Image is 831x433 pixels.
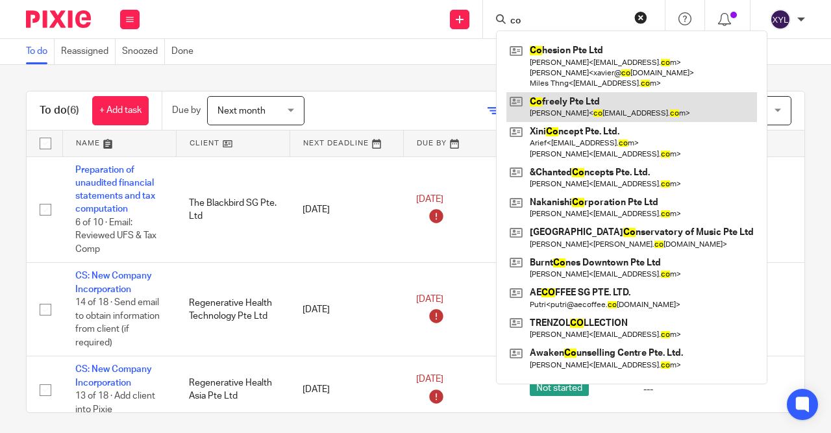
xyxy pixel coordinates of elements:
a: To do [26,39,55,64]
span: 6 of 10 · Email: Reviewed UFS & Tax Comp [75,218,156,254]
td: [DATE] [290,356,403,423]
a: Done [171,39,200,64]
span: [DATE] [416,295,443,304]
span: [DATE] [416,375,443,384]
p: Due by [172,104,201,117]
td: [DATE] [290,263,403,356]
a: CS: New Company Incorporation [75,271,152,293]
img: svg%3E [770,9,791,30]
a: Snoozed [122,39,165,64]
td: [DATE] [290,156,403,263]
td: Regenerative Health Asia Pte Ltd [176,356,290,423]
span: 13 of 18 · Add client into Pixie [75,391,155,414]
span: Not started [530,380,589,396]
span: 14 of 18 · Send email to obtain information from client (if required) [75,298,160,347]
div: --- [643,383,731,396]
a: Preparation of unaudited financial statements and tax computation [75,166,155,214]
span: (6) [67,105,79,116]
td: The Blackbird SG Pte. Ltd [176,156,290,263]
img: Pixie [26,10,91,28]
span: Next month [217,106,266,116]
span: [DATE] [416,195,443,204]
h1: To do [40,104,79,118]
td: Regenerative Health Technology Pte Ltd [176,263,290,356]
input: Search [509,16,626,27]
a: CS: New Company Incorporation [75,365,152,387]
button: Clear [634,11,647,24]
a: + Add task [92,96,149,125]
a: Reassigned [61,39,116,64]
